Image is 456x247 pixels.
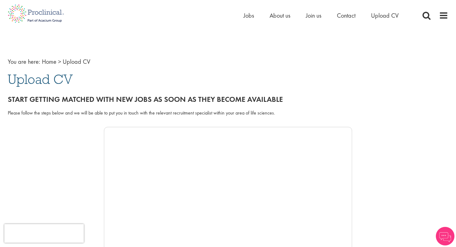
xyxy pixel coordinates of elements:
span: Upload CV [63,58,90,66]
h2: Start getting matched with new jobs as soon as they become available [8,95,448,103]
iframe: reCAPTCHA [4,224,84,243]
img: Chatbot [436,227,454,245]
span: Upload CV [8,71,73,88]
span: You are here: [8,58,40,66]
div: Please follow the steps below and we will be able to put you in touch with the relevant recruitme... [8,110,448,117]
a: Contact [337,11,355,19]
a: Join us [306,11,321,19]
a: Jobs [244,11,254,19]
a: breadcrumb link [42,58,56,66]
a: About us [270,11,290,19]
a: Upload CV [371,11,399,19]
span: > [58,58,61,66]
